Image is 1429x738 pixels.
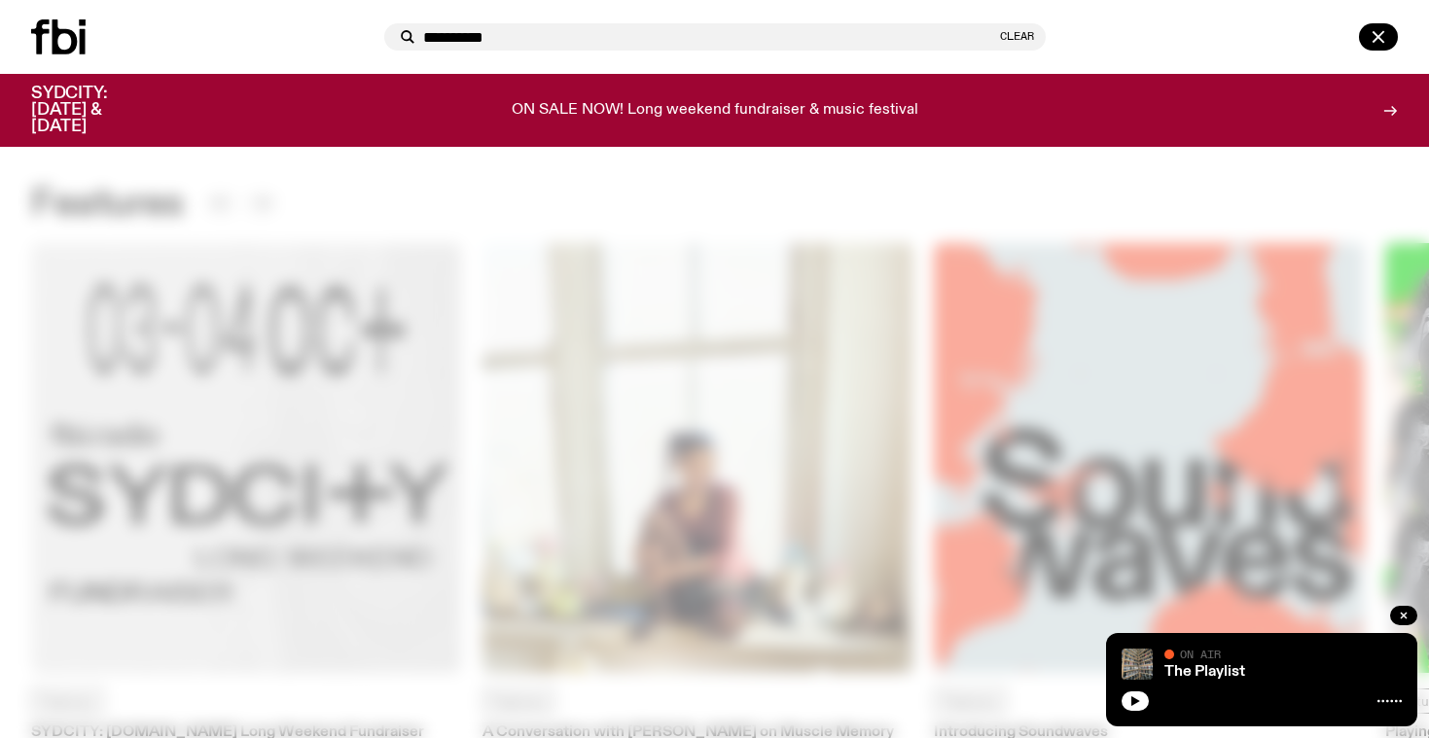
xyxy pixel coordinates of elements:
[31,86,156,135] h3: SYDCITY: [DATE] & [DATE]
[1000,31,1034,42] button: Clear
[1122,649,1153,680] img: A corner shot of the fbi music library
[512,102,918,120] p: ON SALE NOW! Long weekend fundraiser & music festival
[1180,648,1221,660] span: On Air
[1164,664,1245,680] a: The Playlist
